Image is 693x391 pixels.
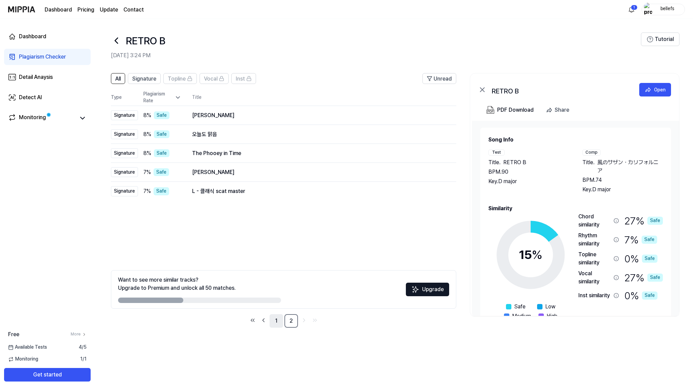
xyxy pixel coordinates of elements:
[631,5,638,10] div: 1
[555,106,569,114] div: Share
[192,111,445,120] div: [PERSON_NAME]
[406,288,449,295] a: SparklesUpgrade
[647,274,663,282] div: Safe
[19,32,46,41] div: Dashboard
[143,111,151,120] span: 8 %
[154,168,169,176] div: Safe
[545,303,555,311] span: Low
[582,158,595,175] span: Title .
[497,106,534,114] div: PDF Download
[132,75,156,83] span: Signature
[100,6,118,14] a: Update
[642,255,657,263] div: Safe
[582,186,663,194] div: Key. D major
[512,312,531,320] span: Medium
[543,103,575,117] button: Share
[80,356,87,363] span: 1 / 1
[192,187,445,195] div: L - 클래식 scat master
[4,69,91,85] a: Detail Anaysis
[236,75,245,83] span: Inst
[472,121,679,316] a: Song InfoTestTitle.RETRO BBPM.90Key.D majorCompTitle.風のサザン・カリフォルニアBPM.74Key.D majorSimilarity15%S...
[514,303,526,311] span: Safe
[624,251,657,267] div: 0 %
[270,314,283,328] a: 1
[642,236,657,244] div: Safe
[111,167,138,177] div: Signature
[578,232,611,248] div: Rhythm similarity
[578,269,611,286] div: Vocal similarity
[4,89,91,106] a: Detect AI
[154,130,169,138] div: Safe
[624,288,657,303] div: 0 %
[163,73,197,84] button: Topline
[654,86,666,93] div: Open
[8,344,47,351] span: Available Tests
[45,6,72,14] a: Dashboard
[111,314,456,328] nav: pagination
[8,113,76,123] a: Monitoring
[111,129,138,139] div: Signature
[143,91,181,104] div: Plagiarism Rate
[485,103,535,117] button: PDF Download
[128,73,161,84] button: Signature
[532,247,542,262] span: %
[284,314,298,328] a: 2
[111,186,138,196] div: Signature
[627,5,636,14] img: 알림
[143,130,151,138] span: 8 %
[488,204,663,213] h2: Similarity
[547,312,557,320] span: High
[192,168,445,176] div: [PERSON_NAME]
[259,316,268,325] a: Go to previous page
[154,111,169,120] div: Safe
[582,149,601,156] div: Comp
[626,4,637,15] button: 알림1
[310,316,320,325] a: Go to last page
[647,217,663,225] div: Safe
[411,285,419,294] img: Sparkles
[642,291,657,300] div: Safe
[79,344,87,351] span: 4 / 5
[154,149,169,157] div: Safe
[111,89,138,106] th: Type
[578,291,611,300] div: Inst similarity
[492,86,627,94] div: RETRO B
[123,6,144,14] a: Contact
[19,53,66,61] div: Plagiarism Checker
[77,6,94,14] a: Pricing
[154,187,169,195] div: Safe
[639,83,671,96] button: Open
[231,73,256,84] button: Inst
[578,213,611,229] div: Chord similarity
[192,130,445,138] div: 오늘도 맑음
[434,75,452,83] span: Unread
[624,232,657,248] div: 7 %
[519,246,542,264] div: 15
[192,89,456,106] th: Title
[111,110,138,121] div: Signature
[126,34,165,48] h1: RETRO B
[503,158,526,167] span: RETRO B
[19,73,53,81] div: Detail Anaysis
[204,75,217,83] span: Vocal
[642,4,685,15] button: profilebellefs
[19,93,42,102] div: Detect AI
[71,331,87,337] a: More
[200,73,229,84] button: Vocal
[406,283,449,296] button: Upgrade
[578,251,611,267] div: Topline similarity
[654,5,680,13] div: bellefs
[641,32,679,46] button: Tutorial
[4,368,91,382] button: Get started
[4,49,91,65] a: Plagiarism Checker
[597,158,663,175] span: 風のサザン・カリフォルニア
[143,149,151,157] span: 8 %
[624,213,663,229] div: 27 %
[143,187,151,195] span: 7 %
[118,276,236,292] div: Want to see more similar tracks? Upgrade to Premium and unlock all 50 matches.
[248,316,257,325] a: Go to first page
[4,28,91,45] a: Dashboard
[19,113,46,123] div: Monitoring
[488,168,569,176] div: BPM. 90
